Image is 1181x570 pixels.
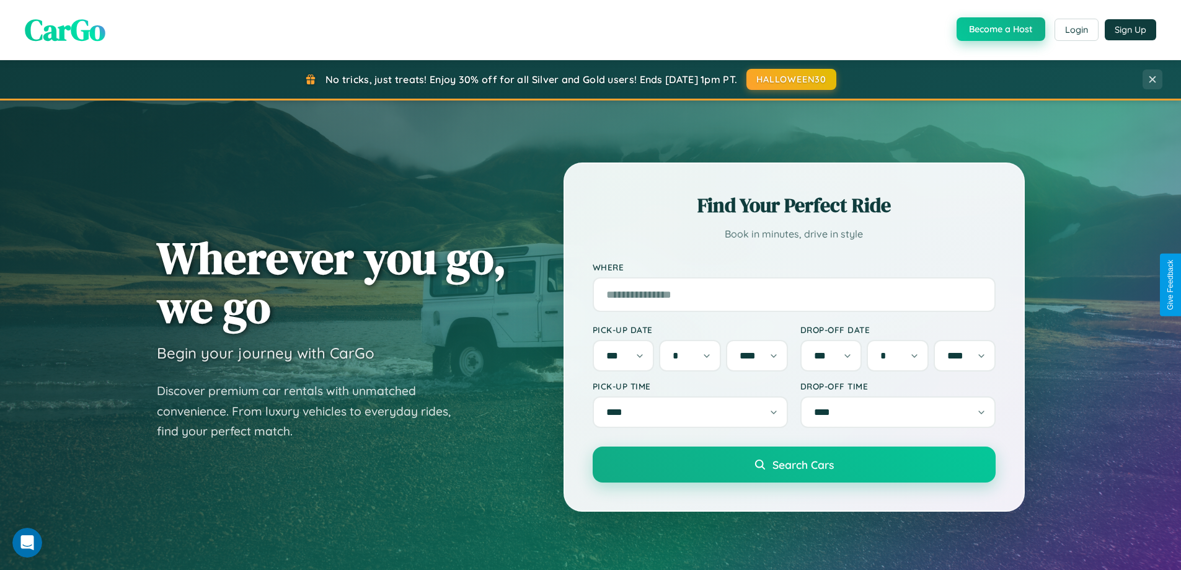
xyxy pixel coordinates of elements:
div: Give Feedback [1166,260,1175,310]
button: Search Cars [593,447,996,483]
button: HALLOWEEN30 [746,69,836,90]
p: Book in minutes, drive in style [593,225,996,243]
label: Pick-up Date [593,324,788,335]
button: Sign Up [1105,19,1156,40]
button: Become a Host [957,17,1045,41]
label: Drop-off Time [800,381,996,391]
button: Login [1055,19,1099,41]
label: Where [593,262,996,272]
p: Discover premium car rentals with unmatched convenience. From luxury vehicles to everyday rides, ... [157,381,467,442]
label: Pick-up Time [593,381,788,391]
span: CarGo [25,9,105,50]
h2: Find Your Perfect Ride [593,192,996,219]
h1: Wherever you go, we go [157,233,506,331]
span: Search Cars [772,458,834,471]
span: No tricks, just treats! Enjoy 30% off for all Silver and Gold users! Ends [DATE] 1pm PT. [325,73,737,86]
h3: Begin your journey with CarGo [157,344,374,362]
label: Drop-off Date [800,324,996,335]
iframe: Intercom live chat [12,528,42,558]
